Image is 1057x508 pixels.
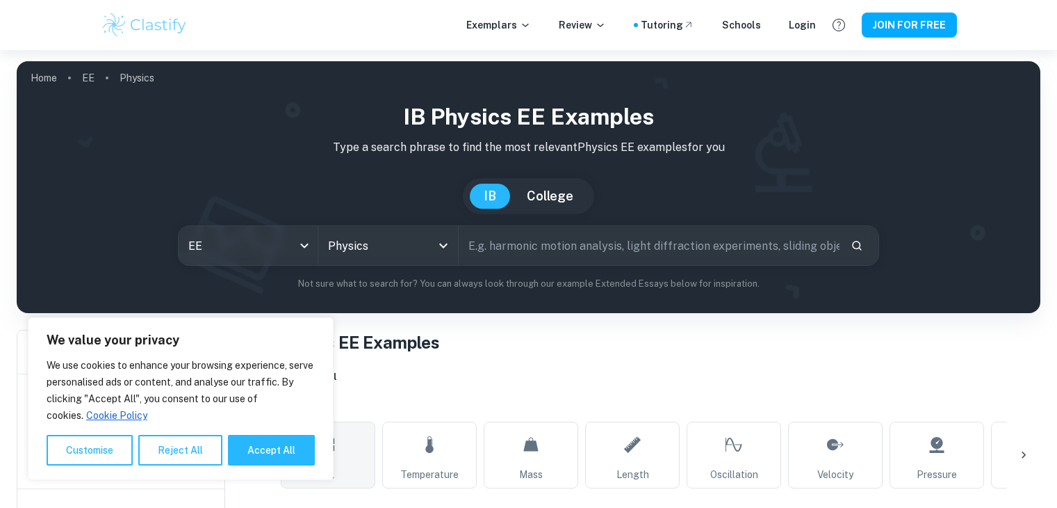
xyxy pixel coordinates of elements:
span: Mass [519,467,543,482]
a: Login [789,17,816,33]
a: EE [82,68,95,88]
input: E.g. harmonic motion analysis, light diffraction experiments, sliding objects down a ramp... [459,226,839,265]
p: Not sure what to search for? You can always look through our example Extended Essays below for in... [28,277,1029,291]
p: We value your privacy [47,332,315,349]
button: Search [845,234,869,257]
div: EE [179,226,318,265]
a: Home [31,68,57,88]
img: Clastify logo [101,11,189,39]
p: Type a search phrase to find the most relevant Physics EE examples for you [28,139,1029,156]
p: Physics [120,70,154,86]
img: profile cover [17,61,1040,313]
button: JOIN FOR FREE [862,13,957,38]
button: Reject All [138,435,222,466]
span: Temperature [400,467,459,482]
p: Exemplars [466,17,531,33]
button: College [513,184,587,209]
button: Accept All [228,435,315,466]
a: Tutoring [641,17,694,33]
span: Pressure [917,467,957,482]
button: Customise [47,435,133,466]
a: Cookie Policy [85,409,148,422]
h1: IB Physics EE examples [28,100,1029,134]
p: We use cookies to enhance your browsing experience, serve personalised ads or content, and analys... [47,357,315,424]
h6: Topic [247,399,1040,416]
button: Help and Feedback [827,13,851,37]
button: IB [470,184,510,209]
span: Length [616,467,649,482]
p: Review [559,17,606,33]
button: Open [434,236,453,255]
a: Schools [722,17,761,33]
h1: All Physics EE Examples [247,330,1040,355]
span: Velocity [817,467,853,482]
div: We value your privacy [28,317,334,480]
span: Oscillation [710,467,758,482]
